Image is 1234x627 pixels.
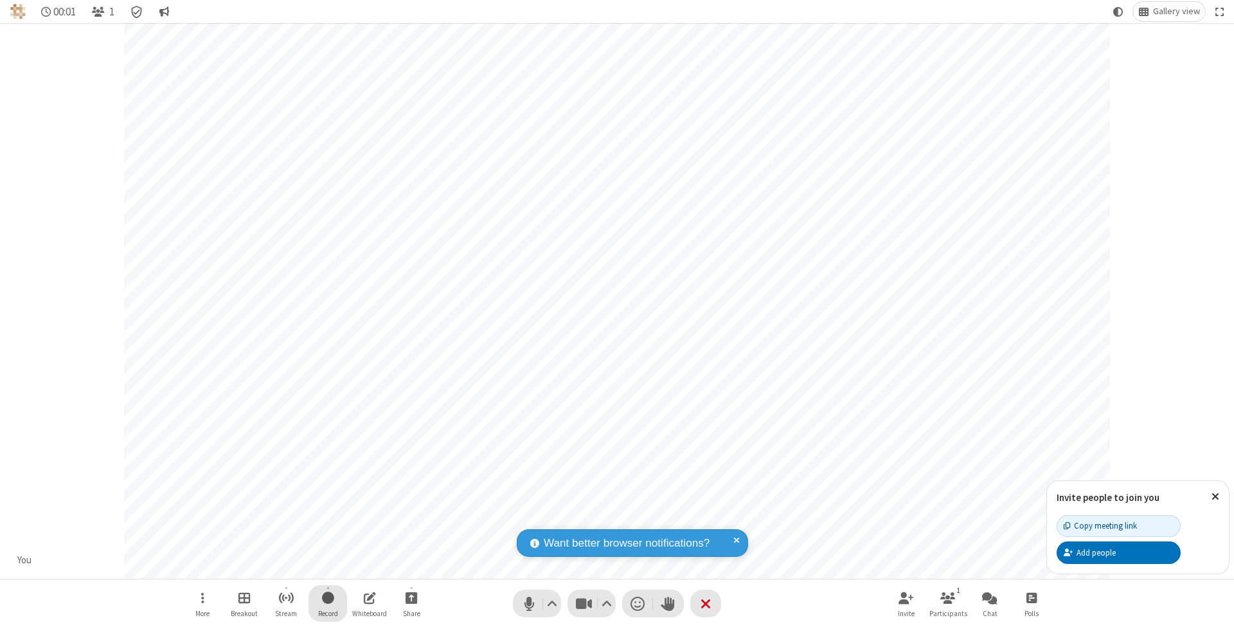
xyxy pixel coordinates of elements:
span: Want better browser notifications? [544,535,710,552]
button: Open poll [1012,585,1051,622]
button: Start sharing [392,585,431,622]
button: Manage Breakout Rooms [225,585,264,622]
button: Open menu [183,585,222,622]
button: Raise hand [653,590,684,617]
button: Start recording [308,585,347,622]
span: Chat [983,610,997,617]
span: Participants [929,610,967,617]
button: Video setting [598,590,616,617]
span: Invite [898,610,915,617]
button: Close popover [1202,481,1229,513]
span: 00:01 [53,6,76,18]
span: Breakout [231,610,258,617]
button: End or leave meeting [690,590,721,617]
button: Audio settings [544,590,561,617]
div: Timer [36,2,82,21]
button: Start streaming [267,585,305,622]
button: Open shared whiteboard [350,585,389,622]
button: Using system theme [1108,2,1129,21]
button: Add people [1057,541,1181,563]
div: You [13,553,37,568]
div: 1 [953,585,964,596]
button: Stop video (⌘+Shift+V) [568,590,616,617]
button: Invite participants (⌘+Shift+I) [887,585,925,622]
span: Gallery view [1153,6,1200,17]
span: Polls [1024,610,1039,617]
div: Meeting details Encryption enabled [125,2,149,21]
button: Mute (⌘+Shift+A) [513,590,561,617]
span: 1 [109,6,114,18]
span: More [195,610,210,617]
button: Change layout [1133,2,1205,21]
button: Fullscreen [1210,2,1230,21]
button: Open participant list [86,2,120,21]
button: Copy meeting link [1057,515,1181,537]
img: QA Selenium DO NOT DELETE OR CHANGE [10,4,26,19]
button: Conversation [154,2,174,21]
button: Open chat [970,585,1009,622]
span: Share [403,610,420,617]
span: Stream [275,610,297,617]
span: Whiteboard [352,610,387,617]
button: Send a reaction [622,590,653,617]
span: Record [318,610,338,617]
button: Open participant list [929,585,967,622]
div: Copy meeting link [1064,520,1137,532]
label: Invite people to join you [1057,491,1159,504]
